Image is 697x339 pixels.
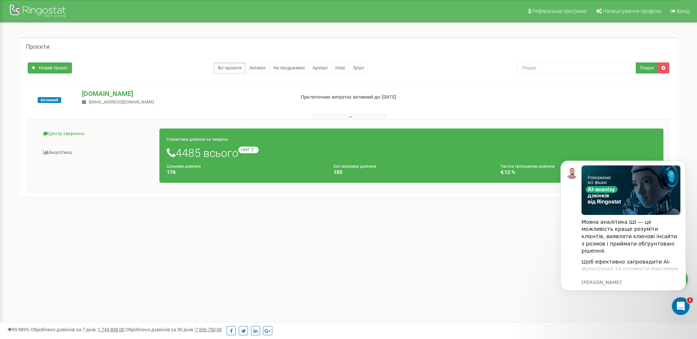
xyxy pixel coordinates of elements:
[7,327,30,332] span: 99,989%
[269,62,309,73] a: Не продовжені
[549,150,697,319] iframe: Intercom notifications повідомлення
[28,62,72,73] a: Новий проєкт
[26,44,49,50] h5: Проєкти
[636,62,658,73] button: Пошук
[214,62,246,73] a: Всі проєкти
[532,8,587,14] span: Реферальна програма
[334,169,489,175] h4: 185
[603,8,661,14] span: Налаштування профілю
[34,144,160,162] a: Аналiтика
[34,125,160,143] a: Центр звернень
[31,327,124,332] span: Оброблено дзвінків за 7 днів :
[301,94,453,101] p: При поточних витратах активний до: [DATE]
[167,147,656,159] h1: 4485 всього
[672,297,690,315] iframe: Intercom live chat
[125,327,222,332] span: Оброблено дзвінків за 30 днів :
[38,97,61,103] span: Активний
[517,62,636,73] input: Пошук
[167,169,322,175] h4: 176
[245,62,270,73] a: Активні
[82,89,289,99] p: [DOMAIN_NAME]
[500,169,656,175] h4: 4,12 %
[334,164,376,169] small: Без відповіді дзвінків
[167,137,228,142] small: Статистика дзвінків за тиждень
[238,147,259,153] small: +647
[89,100,154,105] span: [EMAIL_ADDRESS][DOMAIN_NAME]
[195,327,222,332] u: 7 556 750,00
[308,62,332,73] a: Архівні
[677,8,690,14] span: Вихід
[331,62,349,73] a: Нові
[349,62,368,73] a: Тріал
[687,297,693,303] span: 1
[167,164,201,169] small: Цільових дзвінків
[98,327,124,332] u: 1 744 838,00
[500,164,555,169] small: Частка пропущених дзвінків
